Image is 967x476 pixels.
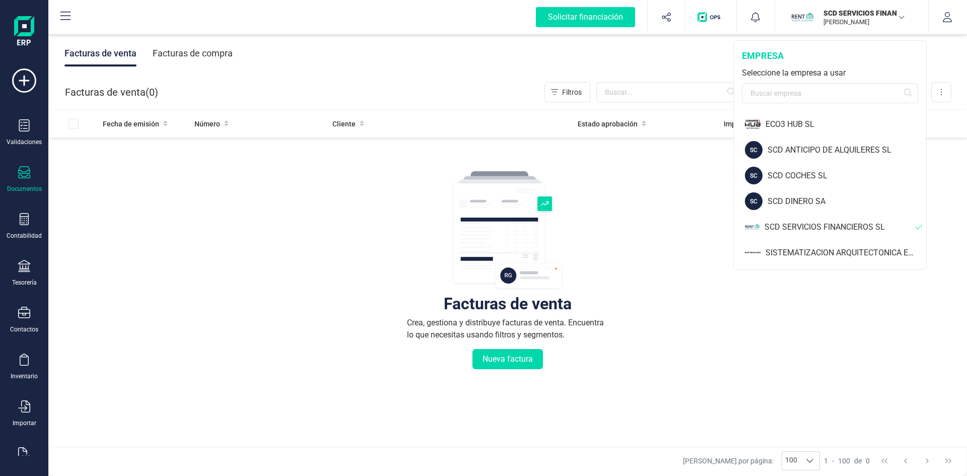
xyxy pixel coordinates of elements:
div: Inventario [11,372,38,380]
div: - [824,456,870,466]
span: Número [194,119,220,129]
span: 100 [782,452,800,470]
div: SCD SERVICIOS FINANCIEROS SL [765,221,915,233]
div: empresa [742,49,918,63]
div: Seleccione la empresa a usar [742,67,918,79]
div: Facturas de compra [153,40,233,66]
span: de [854,456,862,466]
p: [PERSON_NAME] [823,18,904,26]
span: Fecha de emisión [103,119,159,129]
input: Buscar... [596,82,741,102]
div: Facturas de venta [444,299,572,309]
div: SC [745,192,763,210]
button: Previous Page [896,451,915,470]
div: Solicitar financiación [536,7,635,27]
div: SISTEMATIZACION ARQUITECTONICA EN REFORMAS SL [766,247,926,259]
div: Contactos [10,325,38,333]
img: Logo de OPS [698,12,724,22]
div: Facturas de venta ( ) [65,82,158,102]
span: Estado aprobación [578,119,638,129]
div: SCD DINERO SA [768,195,926,208]
div: Documentos [7,185,42,193]
span: Filtros [562,87,582,97]
div: SCD ANTICIPO DE ALQUILERES SL [768,144,926,156]
span: Cliente [332,119,356,129]
div: Tesorería [12,279,37,287]
button: SCSCD SERVICIOS FINANCIEROS SL[PERSON_NAME] [787,1,916,33]
span: 100 [838,456,850,466]
input: Buscar empresa [742,83,918,103]
img: img-empty-table.svg [452,170,563,291]
button: First Page [875,451,894,470]
img: SI [745,244,761,261]
span: 1 [824,456,828,466]
button: Last Page [939,451,958,470]
button: Filtros [544,82,590,102]
div: Crea, gestiona y distribuye facturas de venta. Encuentra lo que necesitas usando filtros y segmen... [407,317,608,341]
img: SC [791,6,813,28]
div: SCD COCHES SL [768,170,926,182]
div: SC [745,167,763,184]
div: Facturas de venta [64,40,136,66]
div: [PERSON_NAME] por página: [683,451,820,470]
div: SC [745,141,763,159]
span: 0 [149,85,155,99]
button: Nueva factura [472,349,543,369]
button: Solicitar financiación [524,1,647,33]
span: Importe [724,119,749,129]
span: 0 [866,456,870,466]
button: Next Page [918,451,937,470]
button: Logo de OPS [692,1,730,33]
div: ECO3 HUB SL [766,118,926,130]
img: EC [745,115,761,133]
div: Importar [13,419,36,427]
img: Logo Finanedi [14,16,34,48]
img: SC [745,218,759,236]
div: Validaciones [7,138,42,146]
p: SCD SERVICIOS FINANCIEROS SL [823,8,904,18]
div: Contabilidad [7,232,42,240]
